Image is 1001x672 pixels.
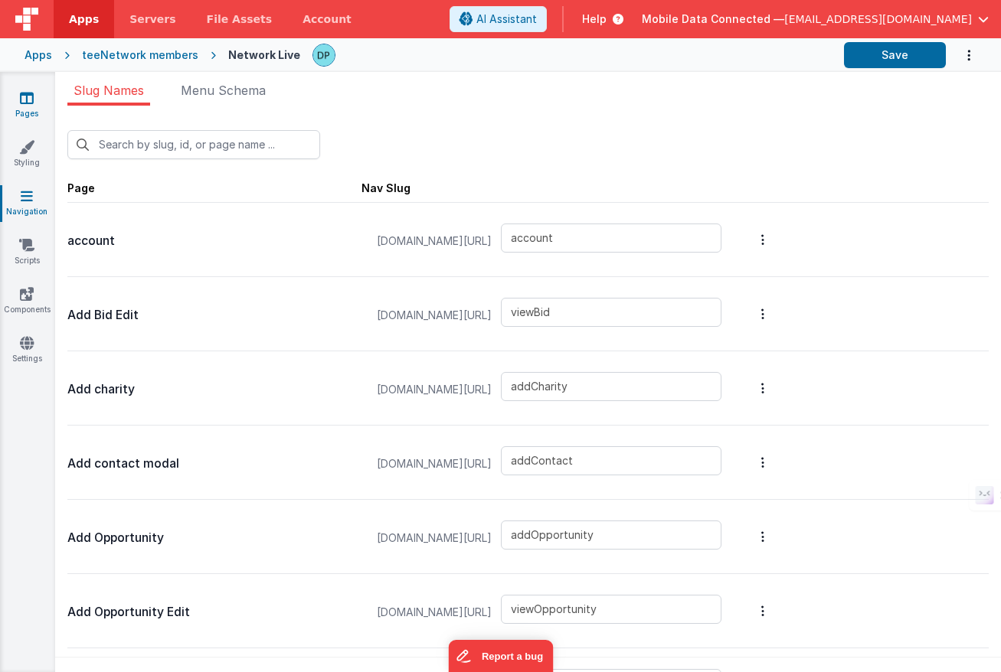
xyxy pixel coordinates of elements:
button: Options [752,357,774,419]
input: Enter a slug name [501,223,721,253]
button: Options [752,580,774,641]
div: Page [67,181,361,196]
div: Apps [25,47,52,63]
input: Enter a slug name [501,298,721,327]
div: Nav Slug [361,181,411,196]
input: Enter a slug name [501,372,721,401]
iframe: Marker.io feedback button [448,640,553,672]
p: Add Opportunity [67,527,361,549]
div: Network Live [228,47,300,63]
span: Apps [69,11,99,27]
span: Menu Schema [181,83,266,98]
button: Options [752,432,774,493]
input: Search by slug, id, or page name ... [67,130,320,159]
span: [DOMAIN_NAME][URL] [368,583,501,641]
p: Add charity [67,379,361,400]
span: [DOMAIN_NAME][URL] [368,212,501,270]
span: [DOMAIN_NAME][URL] [368,286,501,344]
p: Add Bid Edit [67,305,361,326]
span: Mobile Data Connected — [642,11,784,27]
button: Options [946,40,976,71]
span: Servers [129,11,175,27]
div: teeNetwork members [82,47,198,63]
span: [DOMAIN_NAME][URL] [368,509,501,567]
button: Options [752,209,774,270]
button: Options [752,506,774,567]
p: Add Opportunity Edit [67,602,361,623]
span: Slug Names [74,83,144,98]
span: [DOMAIN_NAME][URL] [368,435,501,493]
input: Enter a slug name [501,446,721,475]
button: Options [752,283,774,344]
span: [EMAIL_ADDRESS][DOMAIN_NAME] [784,11,972,27]
span: Help [582,11,607,27]
button: Mobile Data Connected — [EMAIL_ADDRESS][DOMAIN_NAME] [642,11,989,27]
button: AI Assistant [450,6,547,32]
button: Save [844,42,946,68]
img: d6e3be1ce36d7fc35c552da2480304ca [313,44,335,66]
span: File Assets [207,11,273,27]
p: account [67,230,361,252]
span: [DOMAIN_NAME][URL] [368,360,501,419]
input: Enter a slug name [501,595,721,624]
span: AI Assistant [476,11,537,27]
input: Enter a slug name [501,520,721,550]
p: Add contact modal [67,453,361,475]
